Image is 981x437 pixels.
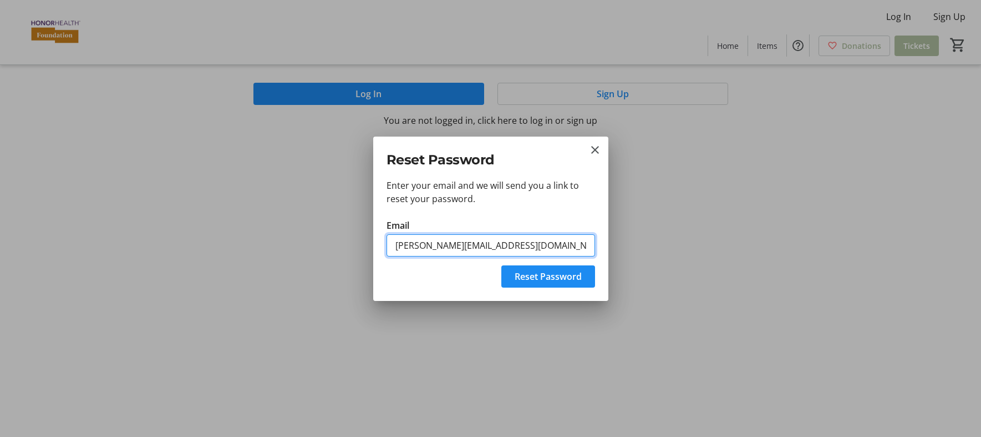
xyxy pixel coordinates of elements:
[387,179,595,205] p: Enter your email and we will send you a link to reset your password.
[387,219,409,232] label: Email
[387,150,595,170] h2: Reset Password
[588,143,602,157] button: Close
[515,270,582,283] span: Reset Password
[501,265,595,288] button: Reset Password
[387,234,595,257] input: Email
